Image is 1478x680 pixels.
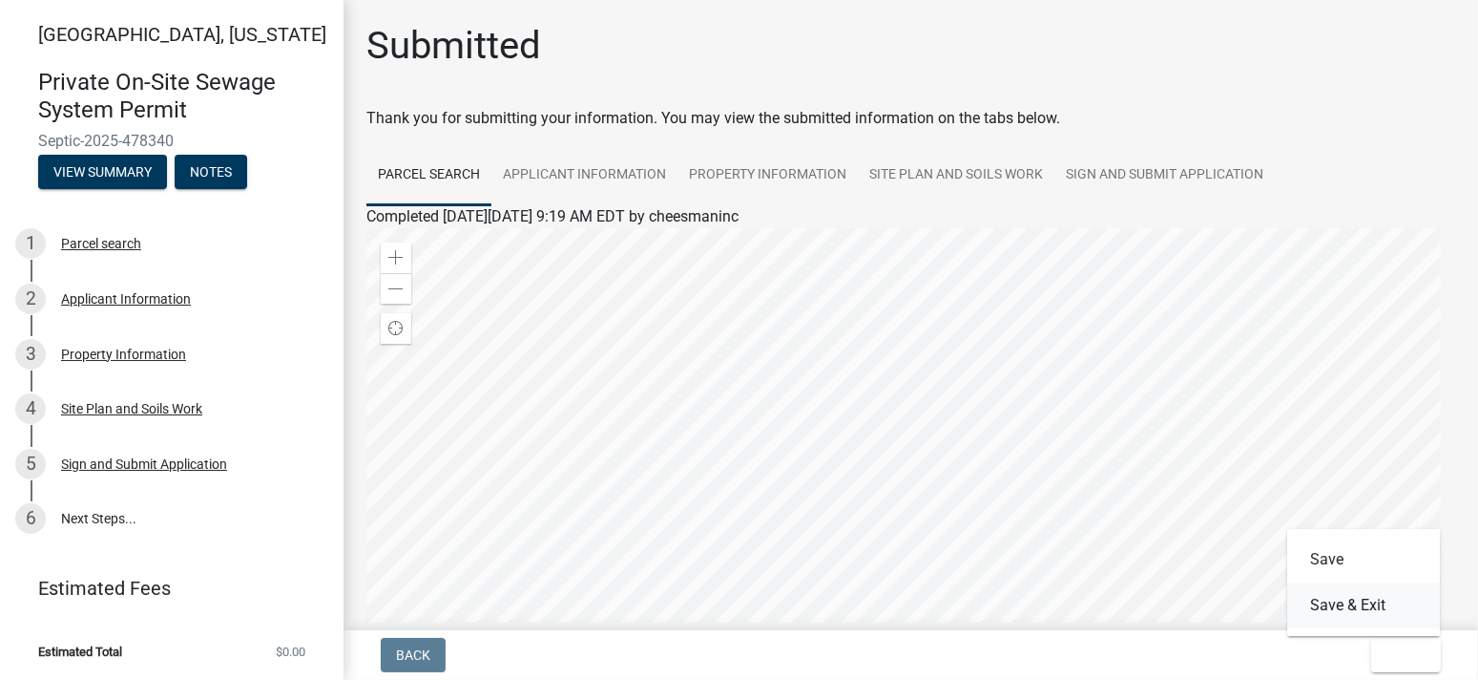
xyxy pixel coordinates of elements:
wm-modal-confirm: Notes [175,165,247,181]
a: Applicant Information [491,145,677,206]
button: Notes [175,155,247,189]
span: Septic-2025-478340 [38,132,305,150]
a: Property Information [677,145,858,206]
span: Exit [1386,648,1414,663]
h4: Private On-Site Sewage System Permit [38,69,328,124]
div: Property Information [61,348,186,361]
span: Completed [DATE][DATE] 9:19 AM EDT by cheesmaninc [366,207,739,225]
div: Thank you for submitting your information. You may view the submitted information on the tabs below. [366,107,1455,130]
div: Applicant Information [61,292,191,306]
div: 6 [15,503,46,534]
div: 5 [15,449,46,479]
div: 2 [15,284,46,314]
a: Site Plan and Soils Work [858,145,1054,206]
a: Parcel search [366,145,491,206]
div: Parcel search [61,237,141,250]
div: Sign and Submit Application [61,457,227,471]
div: 3 [15,339,46,370]
a: Sign and Submit Application [1054,145,1275,206]
button: Back [381,638,446,672]
div: Exit [1287,529,1440,636]
div: Zoom in [381,243,411,273]
div: Zoom out [381,273,411,304]
div: 4 [15,393,46,424]
wm-modal-confirm: Summary [38,165,167,181]
h1: Submitted [366,23,541,69]
div: Site Plan and Soils Work [61,402,202,415]
span: $0.00 [276,646,305,658]
span: Back [396,648,430,663]
span: [GEOGRAPHIC_DATA], [US_STATE] [38,23,326,46]
a: Estimated Fees [15,569,313,607]
button: Exit [1371,638,1441,672]
button: Save [1287,537,1440,583]
div: 1 [15,228,46,259]
button: View Summary [38,155,167,189]
button: Save & Exit [1287,583,1440,628]
div: Find my location [381,313,411,344]
span: Estimated Total [38,646,122,658]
